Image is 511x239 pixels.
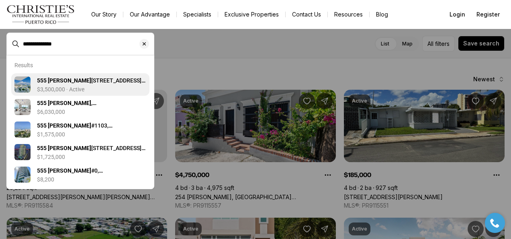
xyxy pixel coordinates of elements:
span: Register [476,11,500,18]
p: Results [14,62,33,68]
a: View details: 555 MONSERRATE #1004 [11,141,149,163]
img: logo [6,5,75,24]
b: 555 [PERSON_NAME] [37,100,91,106]
p: $3,500,000 · Active [37,86,84,93]
button: Login [445,6,470,23]
a: Resources [328,9,369,20]
p: $6,030,000 [37,109,65,115]
span: , [GEOGRAPHIC_DATA][PERSON_NAME], 00907 [37,100,136,122]
a: Blog [370,9,394,20]
p: $8,200 [37,176,54,183]
span: Login [450,11,465,18]
button: Register [472,6,505,23]
span: #0, [GEOGRAPHIC_DATA][PERSON_NAME], 00907 [37,167,136,190]
a: View details: 555 MONSERRATE #1103 [11,118,149,141]
a: Our Story [85,9,123,20]
b: 555 [PERSON_NAME] [37,77,91,84]
span: #1103, [GEOGRAPHIC_DATA][PERSON_NAME], 00907 [37,122,136,145]
a: Specialists [177,9,218,20]
a: Our Advantage [123,9,176,20]
span: [STREET_ADDRESS][PERSON_NAME] [37,77,145,92]
b: 555 [PERSON_NAME] [37,122,91,129]
a: View details: 555 MONSERRATE [11,96,149,118]
a: Exclusive Properties [218,9,285,20]
a: View details: 555 MONSERRATE #0 [11,163,149,186]
p: $1,725,000 [37,154,65,160]
b: 555 [PERSON_NAME] [37,145,91,151]
a: View details: 555 MONSERRATE ST #1404 [11,73,149,96]
span: [STREET_ADDRESS][PERSON_NAME] [37,145,145,159]
button: Clear search input [139,33,154,55]
button: Contact Us [286,9,327,20]
b: 555 [PERSON_NAME] [37,167,91,174]
p: $1,575,000 [37,131,65,138]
